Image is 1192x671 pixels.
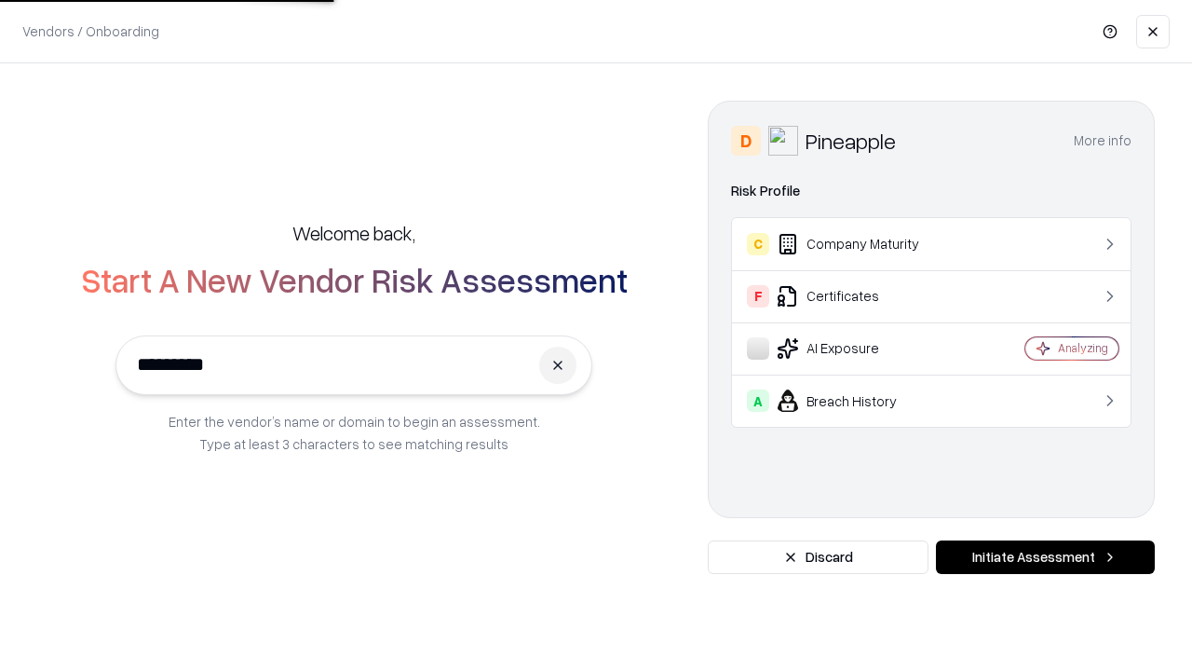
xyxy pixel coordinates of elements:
p: Vendors / Onboarding [22,21,159,41]
div: Analyzing [1058,340,1108,356]
div: Breach History [747,390,969,412]
button: Initiate Assessment [936,541,1155,574]
div: F [747,285,769,308]
div: AI Exposure [747,337,969,360]
button: More info [1074,124,1131,157]
div: A [747,390,769,412]
h2: Start A New Vendor Risk Assessment [81,261,628,298]
h5: Welcome back, [292,220,415,246]
img: Pineapple [768,126,798,156]
div: Risk Profile [731,180,1131,202]
div: Company Maturity [747,233,969,255]
div: C [747,233,769,255]
div: D [731,126,761,156]
div: Pineapple [806,126,896,156]
div: Certificates [747,285,969,308]
p: Enter the vendor’s name or domain to begin an assessment. Type at least 3 characters to see match... [169,410,540,455]
button: Discard [708,541,928,574]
